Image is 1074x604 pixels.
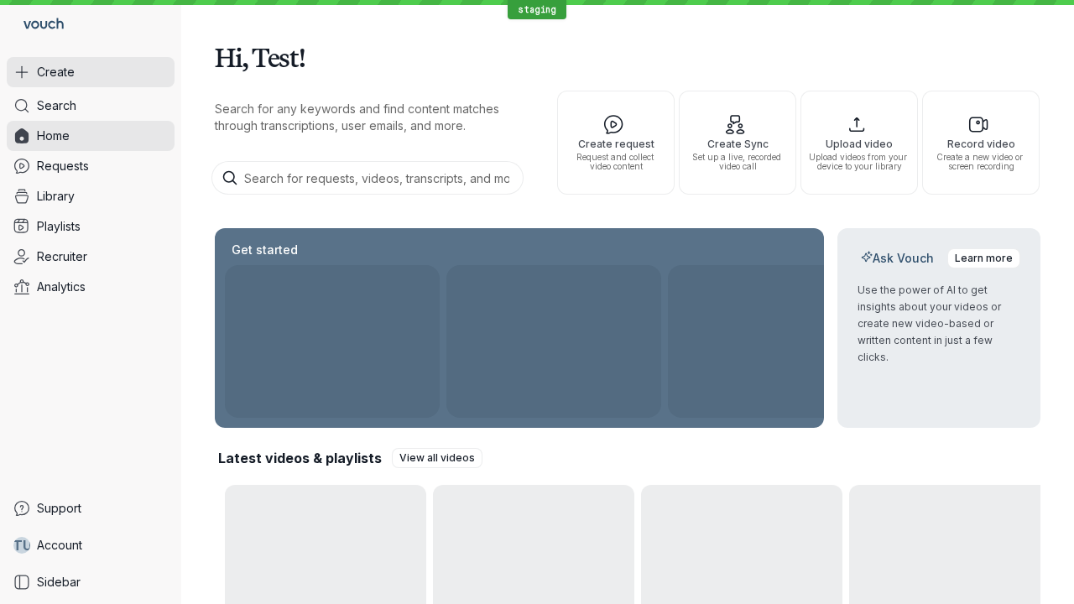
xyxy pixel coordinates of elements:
span: Request and collect video content [565,153,667,171]
a: Home [7,121,175,151]
a: Playlists [7,211,175,242]
button: Upload videoUpload videos from your device to your library [800,91,918,195]
a: Sidebar [7,567,175,597]
span: Learn more [955,250,1013,267]
span: Create [37,64,75,81]
h1: Hi, Test! [215,34,1040,81]
span: Upload video [808,138,910,149]
a: Search [7,91,175,121]
span: View all videos [399,450,475,466]
p: Use the power of AI to get insights about your videos or create new video-based or written conten... [858,282,1020,366]
h2: Latest videos & playlists [218,449,382,467]
a: Go to homepage [7,7,70,44]
a: Learn more [947,248,1020,268]
h2: Get started [228,242,301,258]
button: Record videoCreate a new video or screen recording [922,91,1040,195]
span: Playlists [37,218,81,235]
span: Requests [37,158,89,174]
button: Create requestRequest and collect video content [557,91,675,195]
a: View all videos [392,448,482,468]
span: Recruiter [37,248,87,265]
span: Create a new video or screen recording [930,153,1032,171]
span: Set up a live, recorded video call [686,153,789,171]
span: T [13,537,23,554]
span: Library [37,188,75,205]
span: Create Sync [686,138,789,149]
button: Create SyncSet up a live, recorded video call [679,91,796,195]
a: Analytics [7,272,175,302]
a: Requests [7,151,175,181]
a: Support [7,493,175,523]
a: Library [7,181,175,211]
span: Support [37,500,81,517]
span: Analytics [37,279,86,295]
input: Search for requests, videos, transcripts, and more... [211,161,524,195]
p: Search for any keywords and find content matches through transcriptions, user emails, and more. [215,101,527,134]
span: Create request [565,138,667,149]
span: U [23,537,32,554]
span: Search [37,97,76,114]
span: Sidebar [37,574,81,591]
a: TUAccount [7,530,175,560]
span: Home [37,128,70,144]
span: Upload videos from your device to your library [808,153,910,171]
h2: Ask Vouch [858,250,937,267]
span: Account [37,537,82,554]
span: Record video [930,138,1032,149]
button: Create [7,57,175,87]
a: Recruiter [7,242,175,272]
